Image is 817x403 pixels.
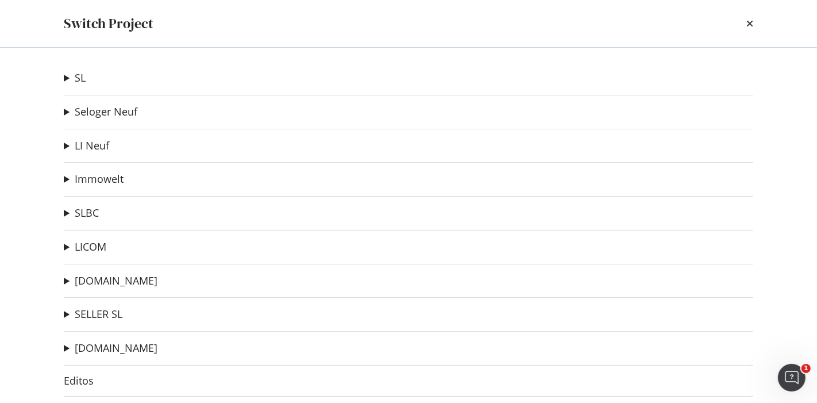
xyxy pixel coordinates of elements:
[75,308,122,320] a: SELLER SL
[64,274,157,289] summary: [DOMAIN_NAME]
[64,375,94,387] a: Editos
[64,71,86,86] summary: SL
[75,72,86,84] a: SL
[75,106,137,118] a: Seloger Neuf
[64,105,137,120] summary: Seloger Neuf
[64,206,99,221] summary: SLBC
[75,241,106,253] a: LICOM
[746,14,753,33] div: times
[75,275,157,287] a: [DOMAIN_NAME]
[778,364,806,392] iframe: Intercom live chat
[75,140,109,152] a: LI Neuf
[75,173,124,185] a: Immowelt
[64,307,122,322] summary: SELLER SL
[75,207,99,219] a: SLBC
[64,139,109,153] summary: LI Neuf
[801,364,811,373] span: 1
[75,342,157,354] a: [DOMAIN_NAME]
[64,14,153,33] div: Switch Project
[64,172,124,187] summary: Immowelt
[64,341,157,356] summary: [DOMAIN_NAME]
[64,240,106,255] summary: LICOM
